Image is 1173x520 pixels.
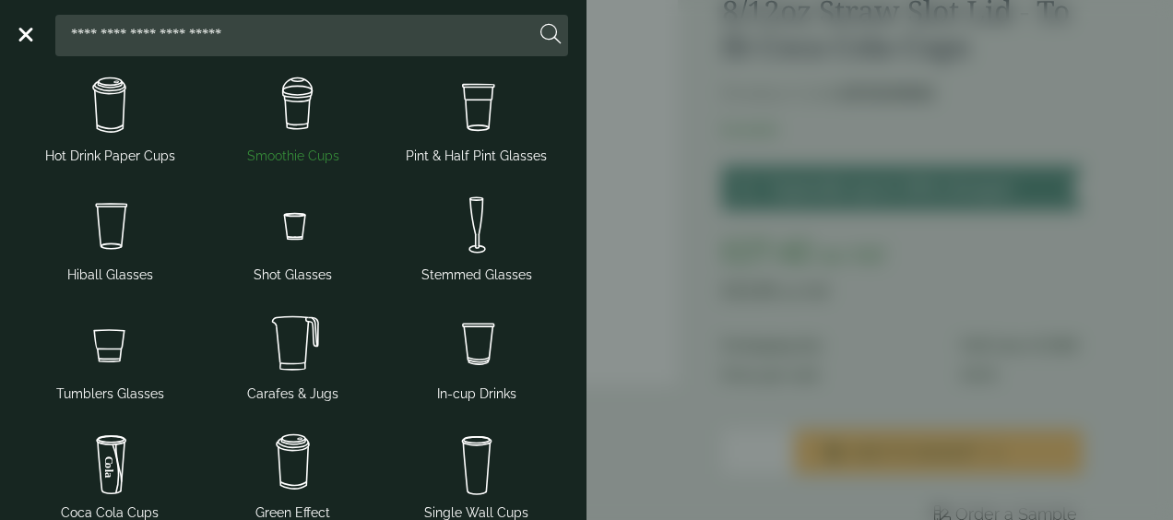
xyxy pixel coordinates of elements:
[209,426,378,500] img: HotDrink_paperCup.svg
[392,303,561,408] a: In-cup Drinks
[392,69,561,143] img: PintNhalf_cup.svg
[247,384,338,404] span: Carafes & Jugs
[392,426,561,500] img: plain-soda-cup.svg
[254,266,332,285] span: Shot Glasses
[209,188,378,262] img: Shot_glass.svg
[26,69,195,143] img: HotDrink_paperCup.svg
[209,307,378,381] img: JugsNcaraffes.svg
[26,307,195,381] img: Tumbler_glass.svg
[209,184,378,289] a: Shot Glasses
[421,266,532,285] span: Stemmed Glasses
[67,266,153,285] span: Hiball Glasses
[247,147,339,166] span: Smoothie Cups
[26,303,195,408] a: Tumblers Glasses
[209,65,378,170] a: Smoothie Cups
[26,426,195,500] img: cola.svg
[392,65,561,170] a: Pint & Half Pint Glasses
[392,307,561,381] img: Incup_drinks.svg
[209,303,378,408] a: Carafes & Jugs
[26,184,195,289] a: Hiball Glasses
[45,147,175,166] span: Hot Drink Paper Cups
[392,188,561,262] img: Stemmed_glass.svg
[26,188,195,262] img: Hiball.svg
[437,384,516,404] span: In-cup Drinks
[392,184,561,289] a: Stemmed Glasses
[26,65,195,170] a: Hot Drink Paper Cups
[406,147,547,166] span: Pint & Half Pint Glasses
[56,384,164,404] span: Tumblers Glasses
[209,69,378,143] img: Smoothie_cups.svg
